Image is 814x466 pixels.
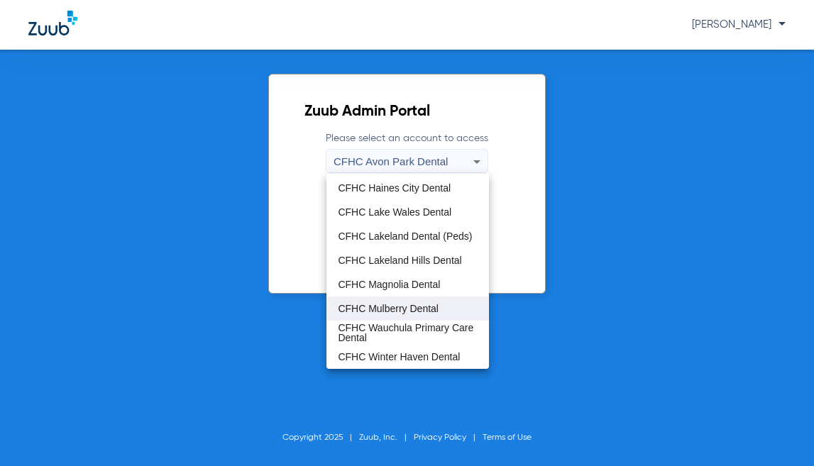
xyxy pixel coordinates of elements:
span: CFHC Lake Wales Dental [338,207,451,217]
span: CFHC Lakeland Hills Dental [338,255,461,265]
span: CFHC Haines City Dental [338,183,451,193]
span: CFHC Magnolia Dental [338,279,440,289]
span: CFHC Winter Haven Dental [338,352,460,362]
span: CFHC Lakeland Dental (Peds) [338,231,472,241]
span: CFHC Mulberry Dental [338,304,439,314]
span: CFHC Wauchula Primary Care Dental [338,323,477,343]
